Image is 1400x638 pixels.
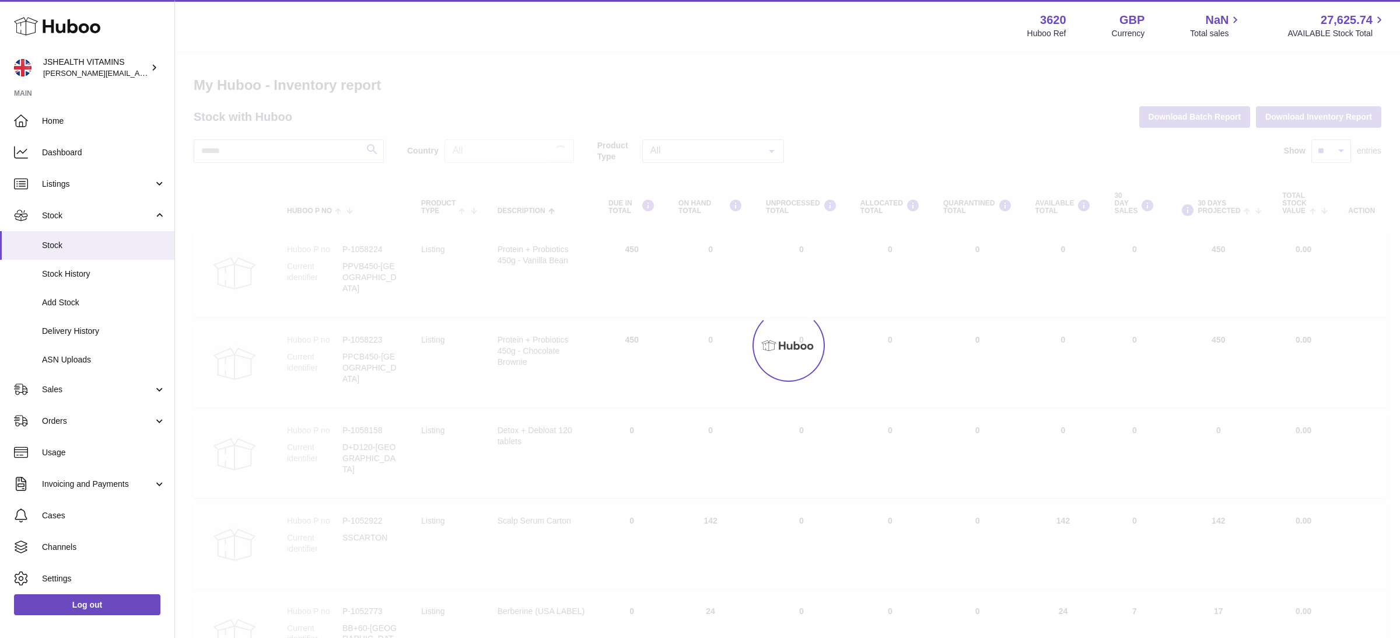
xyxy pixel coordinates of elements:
[14,59,32,76] img: francesca@jshealthvitamins.com
[42,297,166,308] span: Add Stock
[42,179,153,190] span: Listings
[42,384,153,395] span: Sales
[1321,12,1373,28] span: 27,625.74
[42,116,166,127] span: Home
[1205,12,1228,28] span: NaN
[42,326,166,337] span: Delivery History
[42,479,153,490] span: Invoicing and Payments
[14,594,160,615] a: Log out
[1119,12,1144,28] strong: GBP
[1040,12,1066,28] strong: 3620
[1190,12,1242,39] a: NaN Total sales
[42,510,166,521] span: Cases
[43,57,148,79] div: JSHEALTH VITAMINS
[42,240,166,251] span: Stock
[42,354,166,365] span: ASN Uploads
[42,447,166,458] span: Usage
[1190,28,1242,39] span: Total sales
[42,416,153,427] span: Orders
[42,147,166,158] span: Dashboard
[1287,28,1386,39] span: AVAILABLE Stock Total
[42,210,153,221] span: Stock
[1027,28,1066,39] div: Huboo Ref
[42,573,166,584] span: Settings
[1112,28,1145,39] div: Currency
[42,269,166,280] span: Stock History
[43,68,234,78] span: [PERSON_NAME][EMAIL_ADDRESS][DOMAIN_NAME]
[42,542,166,553] span: Channels
[1287,12,1386,39] a: 27,625.74 AVAILABLE Stock Total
